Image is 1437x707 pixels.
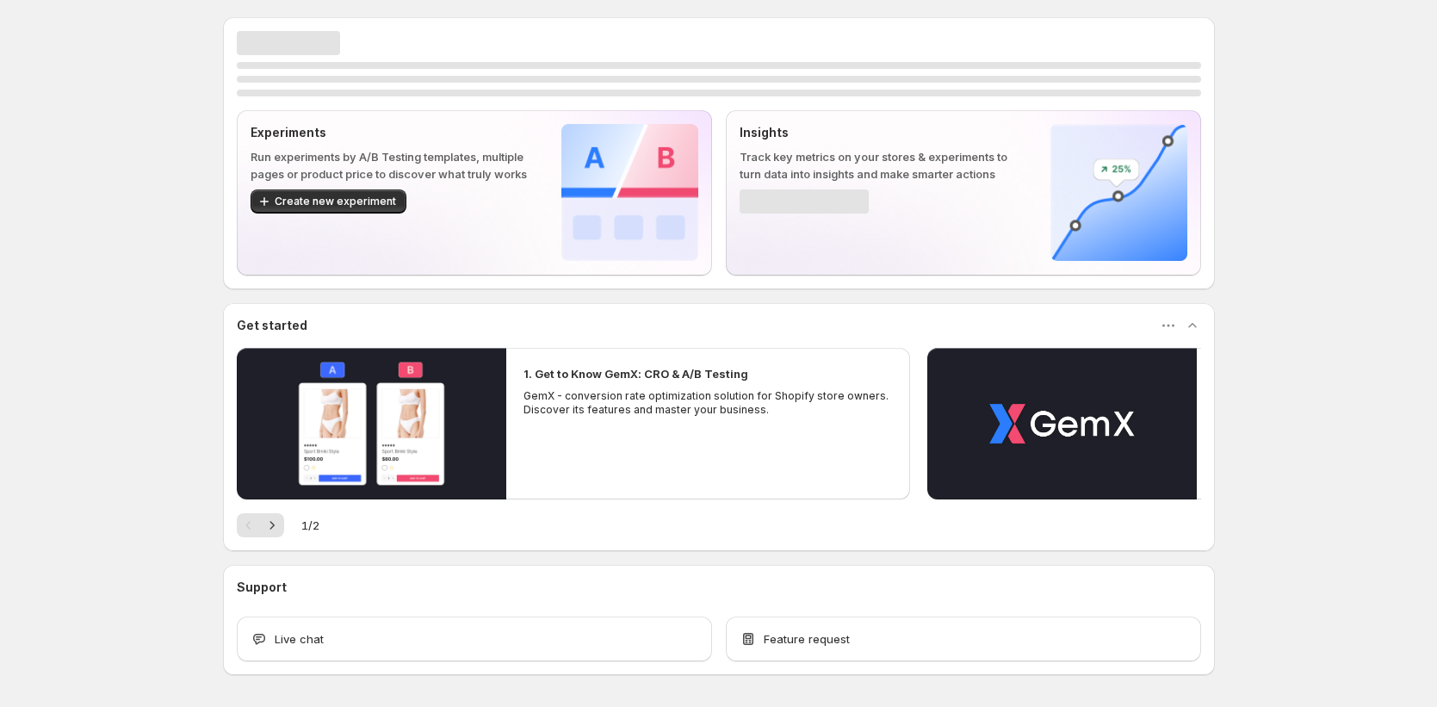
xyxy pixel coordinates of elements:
span: Live chat [275,630,324,648]
button: Next [260,513,284,537]
button: Play video [927,348,1197,499]
p: Run experiments by A/B Testing templates, multiple pages or product price to discover what truly ... [251,148,534,183]
img: Insights [1050,124,1187,261]
h2: 1. Get to Know GemX: CRO & A/B Testing [523,365,748,382]
p: Experiments [251,124,534,141]
h3: Support [237,579,287,596]
p: GemX - conversion rate optimization solution for Shopify store owners. Discover its features and ... [523,389,894,417]
img: Experiments [561,124,698,261]
nav: Pagination [237,513,284,537]
p: Track key metrics on your stores & experiments to turn data into insights and make smarter actions [740,148,1023,183]
p: Insights [740,124,1023,141]
button: Play video [237,348,506,499]
span: Feature request [764,630,850,648]
span: Create new experiment [275,195,396,208]
span: 1 / 2 [301,517,319,534]
button: Create new experiment [251,189,406,214]
h3: Get started [237,317,307,334]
